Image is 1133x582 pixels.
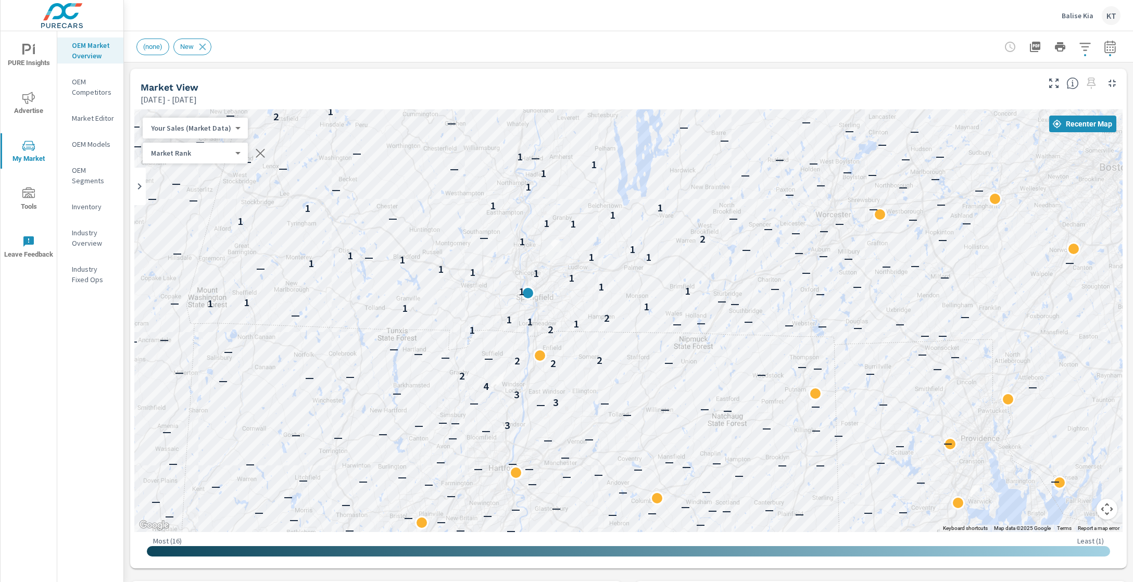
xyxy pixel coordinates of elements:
p: — [896,317,904,330]
p: — [834,429,843,441]
div: OEM Competitors [57,74,123,100]
p: — [544,434,552,446]
p: — [1051,475,1060,487]
p: 1 [657,201,663,214]
p: 1 [630,243,635,256]
p: 1 [237,214,243,227]
p: — [866,367,875,379]
p: 1 [598,281,604,293]
p: — [480,231,488,244]
p: — [901,153,910,165]
span: (none) [137,43,169,50]
p: Most ( 16 ) [153,536,182,546]
p: — [795,508,804,520]
span: New [174,43,200,50]
p: — [732,531,741,543]
p: — [775,153,784,166]
p: — [600,397,609,409]
p: — [346,370,355,383]
p: — [757,368,766,381]
span: PURE Insights [4,44,54,69]
p: — [869,203,878,215]
p: — [484,352,493,364]
div: OEM Models [57,136,123,152]
p: — [762,422,771,434]
p: — [634,463,643,475]
div: New [173,39,211,55]
p: — [450,162,459,175]
p: Market Editor [72,113,115,123]
p: — [226,109,235,121]
p: — [482,424,490,437]
p: — [696,518,705,530]
p: — [744,315,753,327]
p: — [291,309,300,321]
p: 2 [604,312,610,324]
p: — [470,397,479,409]
p: — [940,271,949,283]
p: — [162,425,171,438]
p: — [404,511,413,524]
p: 1 [527,315,533,328]
p: — [173,247,182,259]
p: — [916,476,925,488]
p: 1 [588,251,594,263]
p: — [552,502,561,514]
p: 1 [540,167,546,180]
p: — [623,408,632,421]
p: — [876,456,885,469]
p: — [723,404,732,416]
p: 1 [573,318,579,330]
p: — [697,317,706,329]
p: — [951,350,960,363]
p: — [819,249,828,262]
p: 1 [347,249,353,262]
p: — [508,457,517,470]
p: 3 [553,396,559,409]
p: — [246,458,255,470]
p: — [681,500,690,513]
p: Industry Overview [72,227,115,248]
p: — [474,462,483,475]
div: Industry Fixed Ops [57,261,123,287]
p: — [911,259,920,272]
p: — [525,462,534,475]
p: — [279,162,287,174]
p: — [938,329,947,341]
img: Google [137,518,171,532]
p: — [882,260,891,272]
p: — [379,427,387,440]
p: 1 [610,209,615,221]
p: — [211,480,220,492]
p: — [451,416,460,429]
p: — [507,524,515,537]
div: Your Sales (Market Data) [143,123,240,133]
p: — [1028,381,1037,393]
p: — [437,515,446,528]
p: — [353,147,361,159]
p: — [436,456,445,468]
p: — [798,360,807,373]
p: — [152,495,160,508]
p: — [219,374,228,387]
p: — [255,506,263,518]
p: 1 [469,324,475,336]
p: [DATE] - [DATE] [141,93,197,106]
p: — [778,459,787,471]
p: — [844,252,853,264]
div: Market Editor [57,110,123,126]
p: — [133,140,142,152]
p: — [785,319,794,331]
p: — [531,151,540,164]
p: — [845,124,854,137]
p: — [835,217,844,230]
p: — [414,419,423,432]
p: — [131,120,140,132]
p: — [943,437,952,449]
p: 1 [402,302,408,314]
button: Keyboard shortcuts [943,525,988,532]
p: Balise Kia [1062,11,1093,20]
p: — [679,121,688,133]
p: — [175,366,184,378]
p: — [818,320,827,332]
